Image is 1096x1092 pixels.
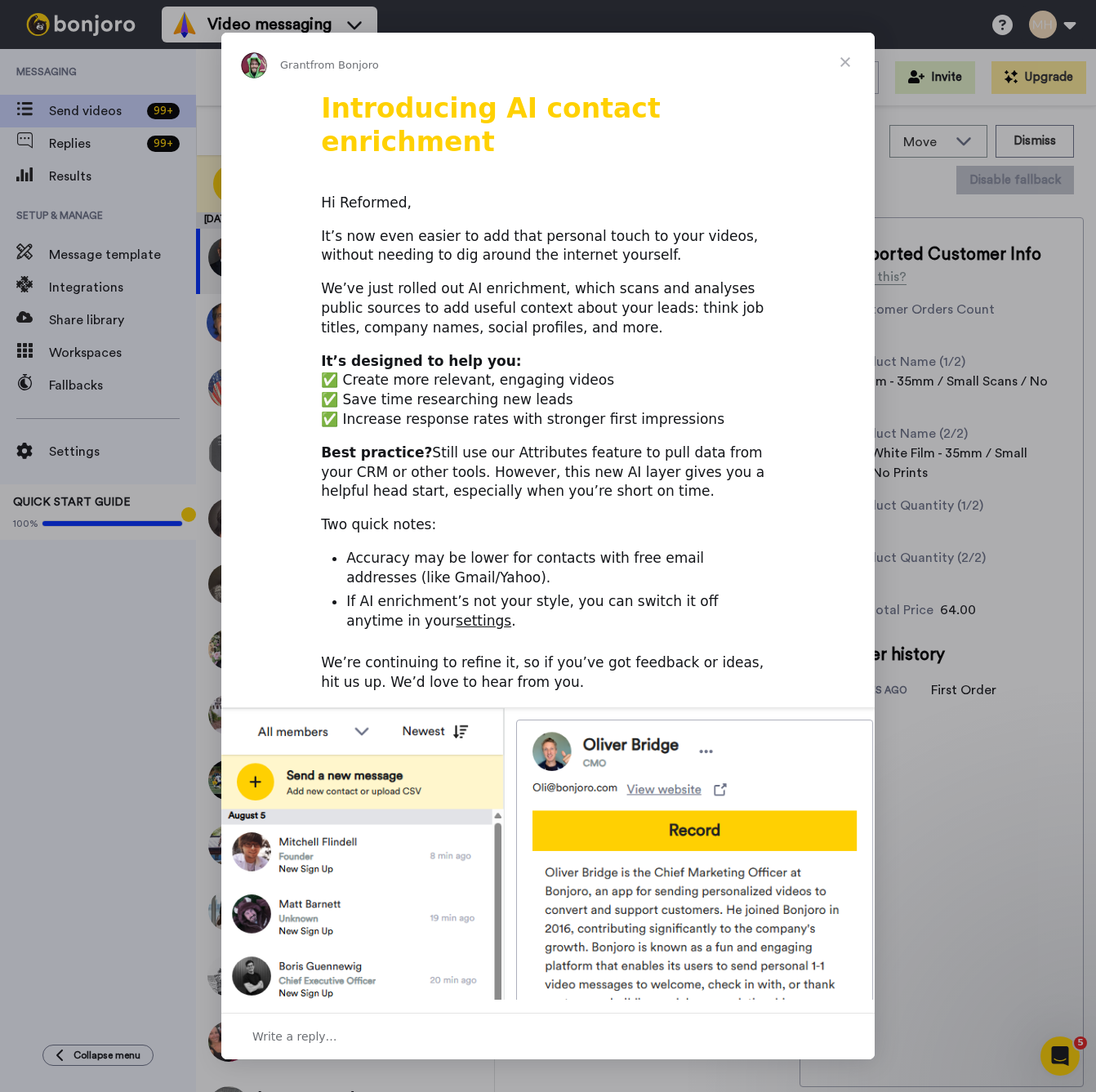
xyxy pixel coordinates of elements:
[321,515,775,535] div: Two quick notes:
[221,1013,875,1059] div: Open conversation and reply
[321,352,775,430] div: ✅ Create more relevant, engaging videos ✅ Save time researching new leads ✅ Increase response rat...
[321,194,775,213] div: Hi Reformed,
[280,59,310,71] span: Grant
[321,353,521,369] b: It’s designed to help you:
[816,33,875,91] span: Close
[346,549,775,588] li: Accuracy may be lower for contacts with free email addresses (like Gmail/Yahoo).
[321,227,775,266] div: It’s now even easier to add that personal touch to your videos, without needing to dig around the...
[310,59,379,71] span: from Bonjoro
[321,443,775,501] div: Still use our Attributes feature to pull data from your CRM or other tools. However, this new AI ...
[252,1026,337,1047] span: Write a reply…
[321,444,432,461] b: Best practice?
[321,92,661,158] b: Introducing AI contact enrichment
[456,613,511,629] a: settings
[321,279,775,337] div: We’ve just rolled out AI enrichment, which scans and analyses public sources to add useful contex...
[321,653,775,693] div: We’re continuing to refine it, so if you’ve got feedback or ideas, hit us up. We’d love to hear f...
[241,52,267,78] img: Profile image for Grant
[346,592,775,631] li: If AI enrichment’s not your style, you can switch it off anytime in your .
